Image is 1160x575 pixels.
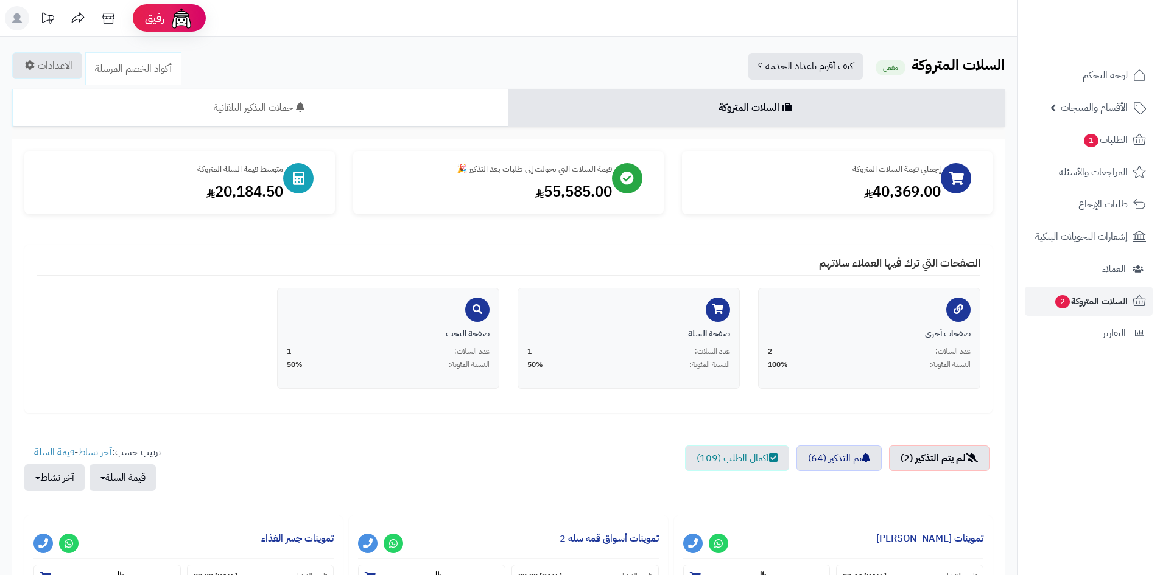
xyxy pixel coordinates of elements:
button: قيمة السلة [90,464,156,491]
span: الأقسام والمنتجات [1061,99,1128,116]
span: 2 [768,346,772,357]
span: 1 [527,346,532,357]
div: صفحة البحث [287,328,490,340]
a: اكمال الطلب (109) [685,445,789,471]
a: لم يتم التذكير (2) [889,445,990,471]
a: إشعارات التحويلات البنكية [1025,222,1153,251]
span: المراجعات والأسئلة [1059,164,1128,181]
span: 1 [287,346,291,357]
span: النسبة المئوية: [930,360,971,370]
a: السلات المتروكة2 [1025,287,1153,316]
span: 1 [1084,134,1098,147]
span: عدد السلات: [935,346,971,357]
div: 40,369.00 [694,181,941,202]
ul: ترتيب حسب: - [24,445,161,491]
span: رفيق [145,11,164,26]
a: قيمة السلة [34,445,74,459]
div: 20,184.50 [37,181,283,202]
div: متوسط قيمة السلة المتروكة [37,163,283,175]
a: تحديثات المنصة [32,6,63,33]
a: تموينات جسر الغذاء [261,531,334,546]
small: مفعل [876,60,905,75]
a: حملات التذكير التلقائية [12,89,508,127]
a: تم التذكير (64) [796,445,882,471]
a: آخر نشاط [78,445,112,459]
a: التقارير [1025,319,1153,348]
h4: الصفحات التي ترك فيها العملاء سلاتهم [37,257,980,276]
div: إجمالي قيمة السلات المتروكة [694,163,941,175]
div: قيمة السلات التي تحولت إلى طلبات بعد التذكير 🎉 [365,163,612,175]
span: العملاء [1102,260,1126,277]
span: إشعارات التحويلات البنكية [1035,228,1128,245]
span: عدد السلات: [454,346,490,357]
div: 55,585.00 [365,181,612,202]
a: العملاء [1025,254,1153,284]
a: الطلبات1 [1025,125,1153,155]
b: السلات المتروكة [912,54,1005,76]
a: تموينات أسواق قمه سله 2 [560,531,659,546]
a: طلبات الإرجاع [1025,190,1153,219]
img: logo-2.png [1077,31,1148,57]
a: السلات المتروكة [508,89,1005,127]
span: 50% [527,360,543,370]
div: صفحات أخرى [768,328,971,340]
span: التقارير [1103,325,1126,342]
span: طلبات الإرجاع [1078,196,1128,213]
a: أكواد الخصم المرسلة [85,52,181,85]
span: لوحة التحكم [1083,67,1128,84]
a: الاعدادات [12,52,82,79]
span: النسبة المئوية: [449,360,490,370]
span: السلات المتروكة [1054,293,1128,310]
span: 50% [287,360,303,370]
a: كيف أقوم باعداد الخدمة ؟ [748,53,863,80]
div: صفحة السلة [527,328,730,340]
span: عدد السلات: [695,346,730,357]
span: 2 [1055,295,1070,308]
a: لوحة التحكم [1025,61,1153,90]
span: النسبة المئوية: [689,360,730,370]
a: تموينات [PERSON_NAME] [876,531,983,546]
img: ai-face.png [169,6,194,30]
button: آخر نشاط [24,464,85,491]
span: 100% [768,360,788,370]
a: المراجعات والأسئلة [1025,158,1153,187]
span: الطلبات [1083,131,1128,148]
